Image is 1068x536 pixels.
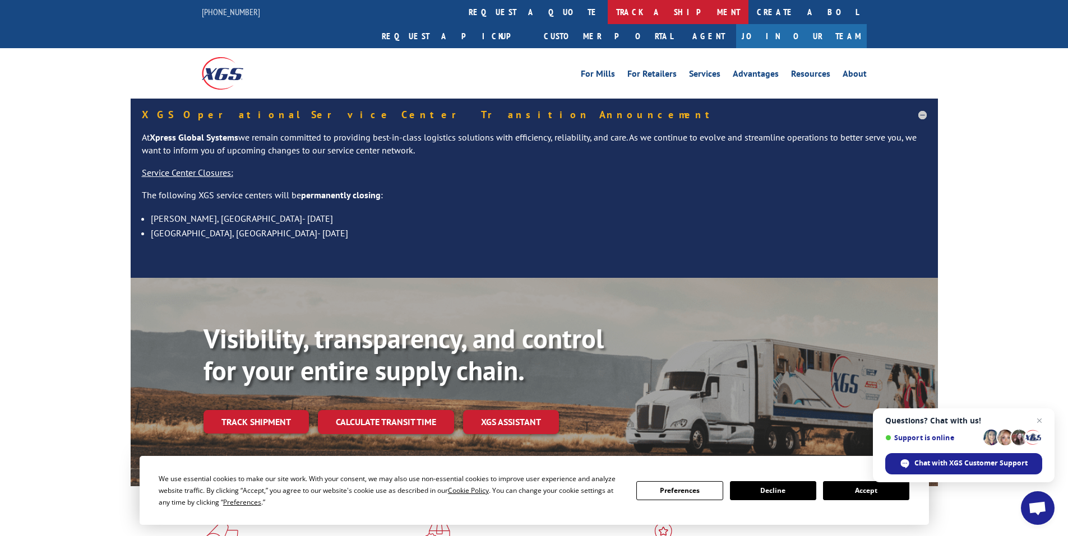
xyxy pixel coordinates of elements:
[151,226,927,240] li: [GEOGRAPHIC_DATA], [GEOGRAPHIC_DATA]- [DATE]
[733,69,779,82] a: Advantages
[150,132,238,143] strong: Xpress Global Systems
[142,167,233,178] u: Service Center Closures:
[142,110,927,120] h5: XGS Operational Service Center Transition Announcement
[885,434,979,442] span: Support is online
[140,456,929,525] div: Cookie Consent Prompt
[142,131,927,167] p: At we remain committed to providing best-in-class logistics solutions with efficiency, reliabilit...
[730,481,816,500] button: Decline
[535,24,681,48] a: Customer Portal
[463,410,559,434] a: XGS ASSISTANT
[914,458,1028,468] span: Chat with XGS Customer Support
[448,486,489,495] span: Cookie Policy
[885,416,1042,425] span: Questions? Chat with us!
[689,69,720,82] a: Services
[885,453,1042,474] span: Chat with XGS Customer Support
[159,473,623,508] div: We use essential cookies to make our site work. With your consent, we may also use non-essential ...
[823,481,909,500] button: Accept
[791,69,830,82] a: Resources
[373,24,535,48] a: Request a pickup
[301,189,381,201] strong: permanently closing
[204,321,604,388] b: Visibility, transparency, and control for your entire supply chain.
[202,6,260,17] a: [PHONE_NUMBER]
[636,481,723,500] button: Preferences
[223,497,261,507] span: Preferences
[681,24,736,48] a: Agent
[318,410,454,434] a: Calculate transit time
[1021,491,1055,525] a: Open chat
[142,189,927,211] p: The following XGS service centers will be :
[843,69,867,82] a: About
[627,69,677,82] a: For Retailers
[151,211,927,226] li: [PERSON_NAME], [GEOGRAPHIC_DATA]- [DATE]
[736,24,867,48] a: Join Our Team
[581,69,615,82] a: For Mills
[204,410,309,434] a: Track shipment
